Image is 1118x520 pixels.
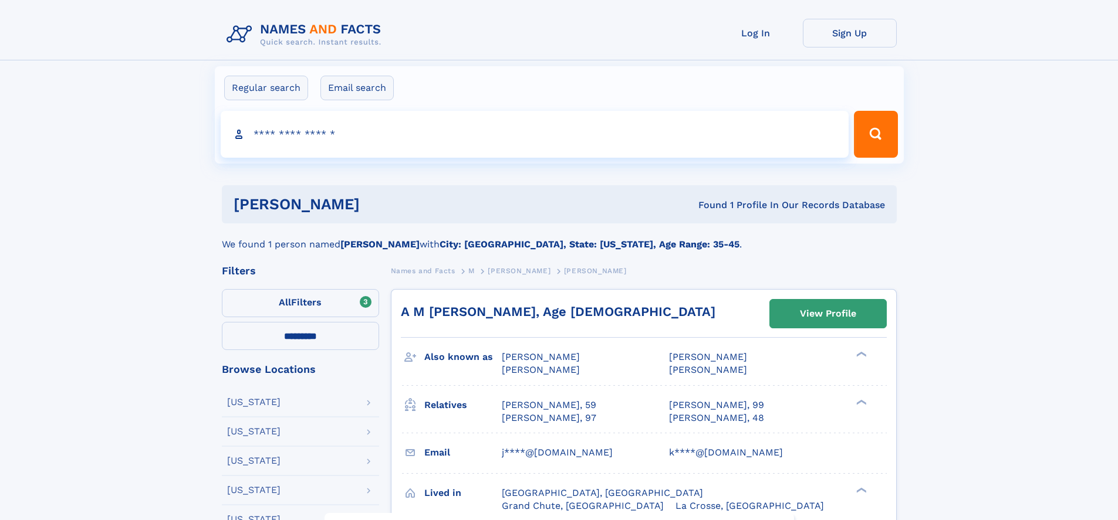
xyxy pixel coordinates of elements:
[853,486,867,494] div: ❯
[424,347,502,367] h3: Also known as
[401,304,715,319] a: A M [PERSON_NAME], Age [DEMOGRAPHIC_DATA]
[669,412,764,424] a: [PERSON_NAME], 48
[222,223,897,251] div: We found 1 person named with .
[709,19,803,47] a: Log In
[234,197,529,212] h1: [PERSON_NAME]
[800,300,856,327] div: View Profile
[424,483,502,503] h3: Lived in
[424,443,502,463] h3: Email
[222,364,379,375] div: Browse Locations
[853,398,867,406] div: ❯
[227,397,281,407] div: [US_STATE]
[222,289,379,317] label: Filters
[221,111,849,158] input: search input
[502,364,580,375] span: [PERSON_NAME]
[227,456,281,465] div: [US_STATE]
[340,239,420,250] b: [PERSON_NAME]
[224,76,308,100] label: Regular search
[502,399,596,412] a: [PERSON_NAME], 59
[468,267,475,275] span: M
[222,266,379,276] div: Filters
[502,500,664,511] span: Grand Chute, [GEOGRAPHIC_DATA]
[502,487,703,498] span: [GEOGRAPHIC_DATA], [GEOGRAPHIC_DATA]
[502,412,596,424] a: [PERSON_NAME], 97
[468,263,475,278] a: M
[320,76,394,100] label: Email search
[669,351,747,362] span: [PERSON_NAME]
[279,297,291,308] span: All
[222,19,391,50] img: Logo Names and Facts
[854,111,897,158] button: Search Button
[853,351,867,358] div: ❯
[488,267,550,275] span: [PERSON_NAME]
[488,263,550,278] a: [PERSON_NAME]
[675,500,824,511] span: La Crosse, [GEOGRAPHIC_DATA]
[440,239,739,250] b: City: [GEOGRAPHIC_DATA], State: [US_STATE], Age Range: 35-45
[669,399,764,412] a: [PERSON_NAME], 99
[770,300,886,328] a: View Profile
[391,263,455,278] a: Names and Facts
[424,395,502,415] h3: Relatives
[227,485,281,495] div: [US_STATE]
[803,19,897,47] a: Sign Up
[669,364,747,375] span: [PERSON_NAME]
[227,427,281,436] div: [US_STATE]
[529,199,885,212] div: Found 1 Profile In Our Records Database
[502,351,580,362] span: [PERSON_NAME]
[564,267,627,275] span: [PERSON_NAME]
